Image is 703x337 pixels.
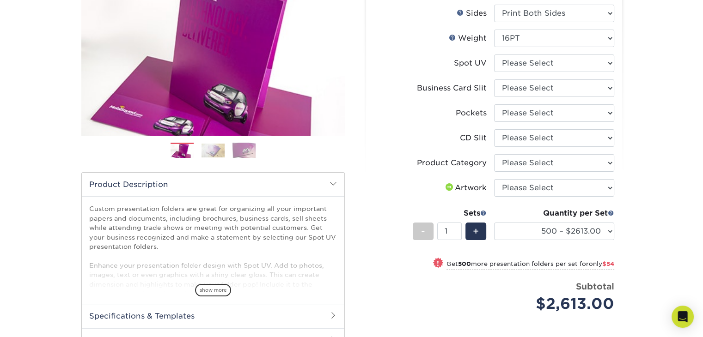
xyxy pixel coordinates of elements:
[458,260,471,267] strong: 500
[232,143,256,158] img: Presentation Folders 03
[473,224,479,238] span: +
[457,8,487,19] div: Sides
[195,284,231,296] span: show more
[449,33,487,44] div: Weight
[456,108,487,119] div: Pockets
[494,208,614,219] div: Quantity per Set
[460,132,487,144] div: CD Slit
[454,58,487,69] div: Spot UV
[576,281,614,291] strong: Subtotal
[417,83,487,94] div: Business Card Slit
[602,260,614,267] span: $54
[421,224,425,238] span: -
[672,306,694,328] div: Open Intercom Messenger
[446,260,614,270] small: Get more presentation folders per set for
[444,182,487,193] div: Artwork
[82,173,344,196] h2: Product Description
[417,157,487,168] div: Product Category
[82,304,344,328] h2: Specifications & Templates
[171,143,194,159] img: Presentation Folders 01
[589,260,614,267] span: only
[501,293,614,315] div: $2,613.00
[413,208,487,219] div: Sets
[202,144,225,157] img: Presentation Folders 02
[437,259,439,268] span: !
